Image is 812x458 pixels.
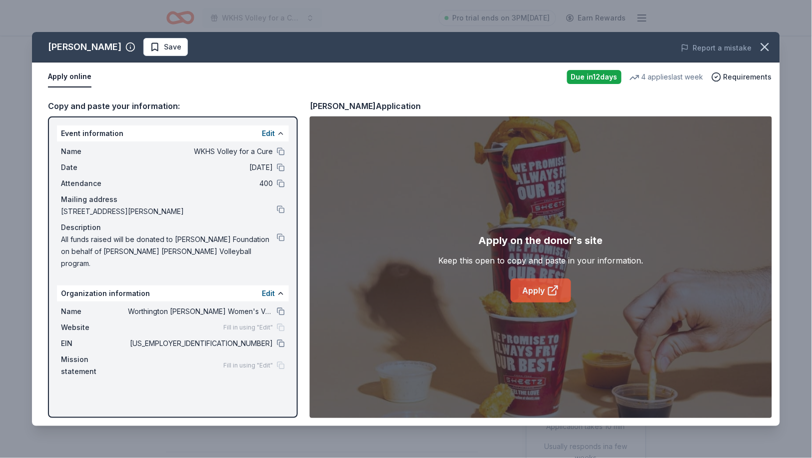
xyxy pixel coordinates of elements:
[630,71,704,83] div: 4 applies last week
[164,41,181,53] span: Save
[61,193,285,205] div: Mailing address
[479,232,603,248] div: Apply on the donor's site
[61,221,285,233] div: Description
[712,71,772,83] button: Requirements
[57,125,289,141] div: Event information
[61,337,128,349] span: EIN
[48,99,298,112] div: Copy and paste your information:
[724,71,772,83] span: Requirements
[128,145,273,157] span: WKHS Volley for a Cure
[61,305,128,317] span: Name
[439,254,644,266] div: Keep this open to copy and paste in your information.
[57,285,289,301] div: Organization information
[128,305,273,317] span: Worthington [PERSON_NAME] Women's Volleyball
[61,233,277,269] span: All funds raised will be donated to [PERSON_NAME] Foundation on behalf of [PERSON_NAME] [PERSON_N...
[128,161,273,173] span: [DATE]
[310,99,421,112] div: [PERSON_NAME] Application
[61,205,277,217] span: [STREET_ADDRESS][PERSON_NAME]
[61,145,128,157] span: Name
[48,39,121,55] div: [PERSON_NAME]
[223,323,273,331] span: Fill in using "Edit"
[61,321,128,333] span: Website
[262,127,275,139] button: Edit
[567,70,622,84] div: Due in 12 days
[681,42,752,54] button: Report a mistake
[262,287,275,299] button: Edit
[128,337,273,349] span: [US_EMPLOYER_IDENTIFICATION_NUMBER]
[511,278,571,302] a: Apply
[223,361,273,369] span: Fill in using "Edit"
[61,177,128,189] span: Attendance
[48,66,91,87] button: Apply online
[143,38,188,56] button: Save
[61,353,128,377] span: Mission statement
[128,177,273,189] span: 400
[61,161,128,173] span: Date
